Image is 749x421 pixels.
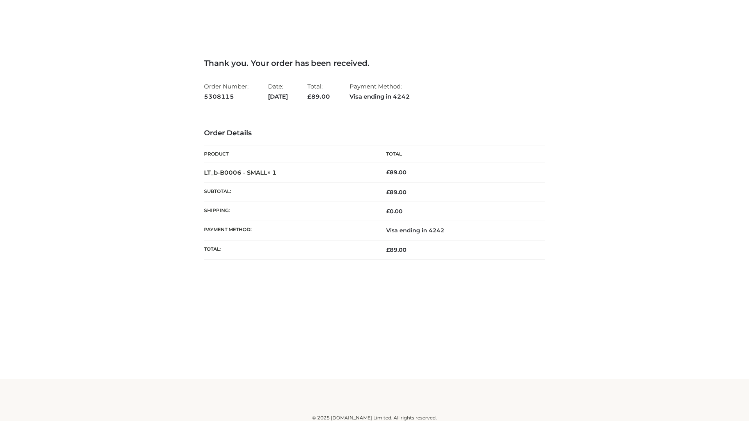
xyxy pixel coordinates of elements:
strong: × 1 [267,169,277,176]
strong: 5308115 [204,92,248,102]
span: £ [386,189,390,196]
span: £ [386,169,390,176]
th: Payment method: [204,221,374,240]
th: Shipping: [204,202,374,221]
li: Total: [307,80,330,103]
strong: LT_b-B0006 - SMALL [204,169,277,176]
span: 89.00 [386,246,406,253]
th: Total: [204,240,374,259]
span: £ [386,246,390,253]
bdi: 89.00 [386,169,406,176]
li: Payment Method: [350,80,410,103]
bdi: 0.00 [386,208,403,215]
strong: Visa ending in 4242 [350,92,410,102]
h3: Thank you. Your order has been received. [204,58,545,68]
h3: Order Details [204,129,545,138]
th: Product [204,145,374,163]
th: Total [374,145,545,163]
strong: [DATE] [268,92,288,102]
th: Subtotal: [204,182,374,202]
td: Visa ending in 4242 [374,221,545,240]
span: £ [386,208,390,215]
span: £ [307,93,311,100]
span: 89.00 [307,93,330,100]
span: 89.00 [386,189,406,196]
li: Date: [268,80,288,103]
li: Order Number: [204,80,248,103]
